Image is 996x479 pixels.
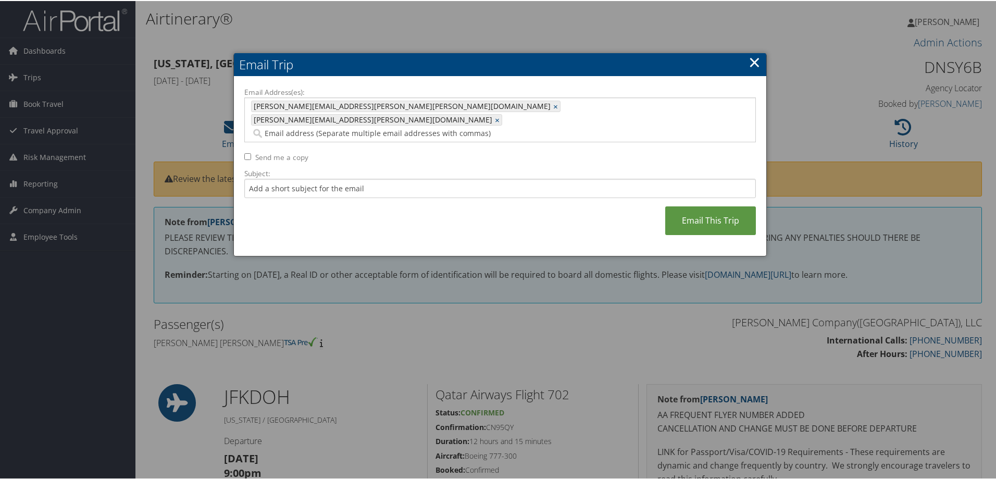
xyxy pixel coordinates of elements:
[553,100,560,110] a: ×
[495,114,502,124] a: ×
[749,51,761,71] a: ×
[252,114,492,124] span: [PERSON_NAME][EMAIL_ADDRESS][PERSON_NAME][DOMAIN_NAME]
[234,52,766,75] h2: Email Trip
[665,205,756,234] a: Email This Trip
[251,127,508,138] input: Email address (Separate multiple email addresses with commas)
[244,167,756,178] label: Subject:
[252,100,551,110] span: [PERSON_NAME][EMAIL_ADDRESS][PERSON_NAME][PERSON_NAME][DOMAIN_NAME]
[244,86,756,96] label: Email Address(es):
[244,178,756,197] input: Add a short subject for the email
[255,151,308,162] label: Send me a copy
